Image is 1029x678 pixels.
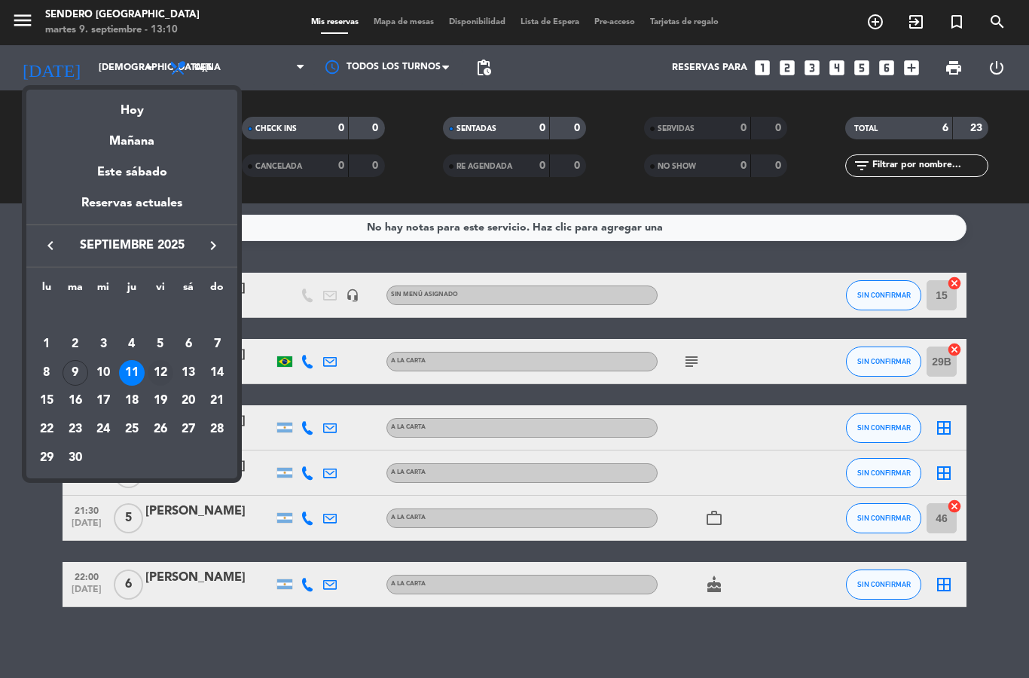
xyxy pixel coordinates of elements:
[118,279,146,302] th: jueves
[176,331,201,357] div: 6
[61,359,90,387] td: 9 de septiembre de 2025
[204,331,230,357] div: 7
[26,90,237,121] div: Hoy
[90,388,116,414] div: 17
[204,237,222,255] i: keyboard_arrow_right
[32,386,61,415] td: 15 de septiembre de 2025
[118,330,146,359] td: 4 de septiembre de 2025
[32,359,61,387] td: 8 de septiembre de 2025
[119,388,145,414] div: 18
[89,279,118,302] th: miércoles
[61,279,90,302] th: martes
[26,151,237,194] div: Este sábado
[204,417,230,442] div: 28
[203,359,231,387] td: 14 de septiembre de 2025
[61,415,90,444] td: 23 de septiembre de 2025
[118,415,146,444] td: 25 de septiembre de 2025
[34,360,60,386] div: 8
[32,330,61,359] td: 1 de septiembre de 2025
[89,359,118,387] td: 10 de septiembre de 2025
[34,445,60,471] div: 29
[175,279,203,302] th: sábado
[26,121,237,151] div: Mañana
[61,330,90,359] td: 2 de septiembre de 2025
[146,279,175,302] th: viernes
[148,388,173,414] div: 19
[34,331,60,357] div: 1
[63,417,88,442] div: 23
[175,330,203,359] td: 6 de septiembre de 2025
[203,415,231,444] td: 28 de septiembre de 2025
[90,360,116,386] div: 10
[119,417,145,442] div: 25
[63,331,88,357] div: 2
[26,194,237,224] div: Reservas actuales
[203,279,231,302] th: domingo
[41,237,60,255] i: keyboard_arrow_left
[90,331,116,357] div: 3
[175,386,203,415] td: 20 de septiembre de 2025
[90,417,116,442] div: 24
[175,415,203,444] td: 27 de septiembre de 2025
[148,360,173,386] div: 12
[176,388,201,414] div: 20
[89,330,118,359] td: 3 de septiembre de 2025
[34,417,60,442] div: 22
[63,445,88,471] div: 30
[176,417,201,442] div: 27
[118,359,146,387] td: 11 de septiembre de 2025
[32,415,61,444] td: 22 de septiembre de 2025
[148,331,173,357] div: 5
[200,236,227,255] button: keyboard_arrow_right
[61,386,90,415] td: 16 de septiembre de 2025
[118,386,146,415] td: 18 de septiembre de 2025
[37,236,64,255] button: keyboard_arrow_left
[204,388,230,414] div: 21
[119,331,145,357] div: 4
[64,236,200,255] span: septiembre 2025
[146,330,175,359] td: 5 de septiembre de 2025
[89,415,118,444] td: 24 de septiembre de 2025
[32,444,61,472] td: 29 de septiembre de 2025
[148,417,173,442] div: 26
[203,386,231,415] td: 21 de septiembre de 2025
[61,444,90,472] td: 30 de septiembre de 2025
[34,388,60,414] div: 15
[119,360,145,386] div: 11
[176,360,201,386] div: 13
[32,279,61,302] th: lunes
[32,301,231,330] td: SEP.
[175,359,203,387] td: 13 de septiembre de 2025
[63,360,88,386] div: 9
[146,386,175,415] td: 19 de septiembre de 2025
[63,388,88,414] div: 16
[146,415,175,444] td: 26 de septiembre de 2025
[204,360,230,386] div: 14
[89,386,118,415] td: 17 de septiembre de 2025
[146,359,175,387] td: 12 de septiembre de 2025
[203,330,231,359] td: 7 de septiembre de 2025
